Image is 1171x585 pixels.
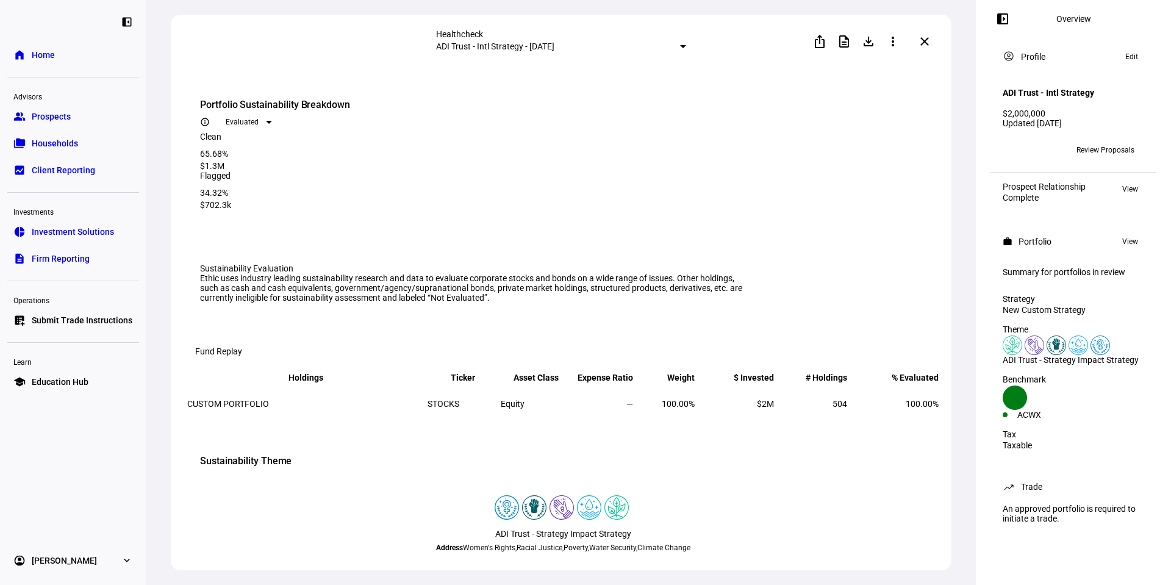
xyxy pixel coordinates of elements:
[226,118,259,126] span: Evaluated
[451,373,475,382] span: Ticker
[200,117,210,127] mat-icon: info_outline
[200,161,677,171] div: $1.3M
[185,529,940,539] div: ADI Trust - Strategy Impact Strategy
[7,87,139,104] div: Advisors
[1003,479,1144,494] eth-panel-overview-card-header: Trade
[32,376,88,388] span: Education Hub
[200,132,677,142] div: Clean
[1003,375,1144,384] div: Benchmark
[1003,88,1094,98] h4: ADI Trust - Intl Strategy
[995,499,1151,528] div: An approved portfolio is required to initiate a trade.
[32,49,55,61] span: Home
[1003,429,1144,439] div: Tax
[1116,234,1144,249] button: View
[195,346,242,356] eth-data-table-title: Fund Replay
[200,171,926,181] div: Flagged
[1003,109,1144,118] div: $2,000,000
[1021,52,1045,62] div: Profile
[32,314,132,326] span: Submit Trade Instructions
[13,376,26,388] eth-mat-symbol: school
[1003,118,1144,128] div: Updated [DATE]
[436,544,463,552] b: Address
[463,544,517,552] span: Women's Rights ,
[662,399,695,409] span: 100.00%
[1019,237,1051,246] div: Portfolio
[1003,267,1144,277] div: Summary for portfolios in review
[995,12,1010,26] mat-icon: left_panel_open
[1009,146,1017,154] span: JL
[7,353,139,370] div: Learn
[637,544,690,552] span: Climate Change
[32,226,114,238] span: Investment Solutions
[806,373,847,382] span: # Holdings
[501,399,525,409] span: Equity
[1003,237,1012,246] mat-icon: work
[200,264,926,273] div: Sustainability Evaluation
[1122,234,1138,249] span: View
[13,110,26,123] eth-mat-symbol: group
[13,137,26,149] eth-mat-symbol: folder_copy
[1003,182,1086,192] div: Prospect Relationship
[121,16,133,28] eth-mat-symbol: left_panel_close
[1116,182,1144,196] button: View
[667,373,695,382] span: Weight
[1003,294,1144,304] div: Strategy
[1090,336,1110,355] img: womensRights.colored.svg
[7,158,139,182] a: bid_landscapeClient Reporting
[32,110,71,123] span: Prospects
[7,104,139,129] a: groupProspects
[1003,305,1144,315] div: New Custom Strategy
[1003,50,1015,62] mat-icon: account_circle
[1025,336,1044,355] img: poverty.colored.svg
[1003,440,1144,450] div: Taxable
[812,34,827,49] mat-icon: ios_share
[577,495,601,520] img: cleanWater.colored.svg
[13,49,26,61] eth-mat-symbol: home
[892,373,939,382] span: % Evaluated
[833,399,847,409] span: 504
[495,495,519,520] img: womensRights.colored.svg
[13,226,26,238] eth-mat-symbol: pie_chart
[1003,325,1144,334] div: Theme
[589,544,637,552] span: Water Security ,
[7,291,139,308] div: Operations
[121,554,133,567] eth-mat-symbol: expand_more
[200,98,926,112] div: Portfolio Sustainability Breakdown
[1056,14,1091,24] div: Overview
[626,399,633,409] span: —
[13,253,26,265] eth-mat-symbol: description
[1047,336,1066,355] img: racialJustice.colored.svg
[1003,355,1144,365] div: ADI Trust - Strategy Impact Strategy
[1003,193,1086,203] div: Complete
[550,495,574,520] img: poverty.colored.svg
[604,495,629,520] img: climateChange.colored.svg
[517,544,564,552] span: Racial Justice ,
[200,200,926,210] div: $702.3k
[32,164,95,176] span: Client Reporting
[7,43,139,67] a: homeHome
[1122,182,1138,196] span: View
[917,34,932,49] mat-icon: close
[288,373,323,382] span: Holdings
[886,34,900,49] mat-icon: more_vert
[564,544,589,552] span: Poverty ,
[32,137,78,149] span: Households
[185,439,940,483] div: Sustainability Theme
[1067,140,1144,160] button: Review Proposals
[1125,49,1138,64] span: Edit
[7,220,139,244] a: pie_chartInvestment Solutions
[13,554,26,567] eth-mat-symbol: account_circle
[1003,481,1015,493] mat-icon: trending_up
[187,399,269,409] span: CUSTOM PORTFOLIO
[436,41,554,51] mat-select-trigger: ADI Trust - Intl Strategy - [DATE]
[861,34,876,49] mat-icon: file_download
[32,253,90,265] span: Firm Reporting
[734,373,774,382] span: $ Invested
[428,399,459,409] span: STOCKS
[837,34,851,49] mat-icon: description
[1069,336,1088,355] img: cleanWater.colored.svg
[1021,482,1042,492] div: Trade
[1017,410,1073,420] div: ACWX
[200,188,926,198] div: 34.32%
[1119,49,1144,64] button: Edit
